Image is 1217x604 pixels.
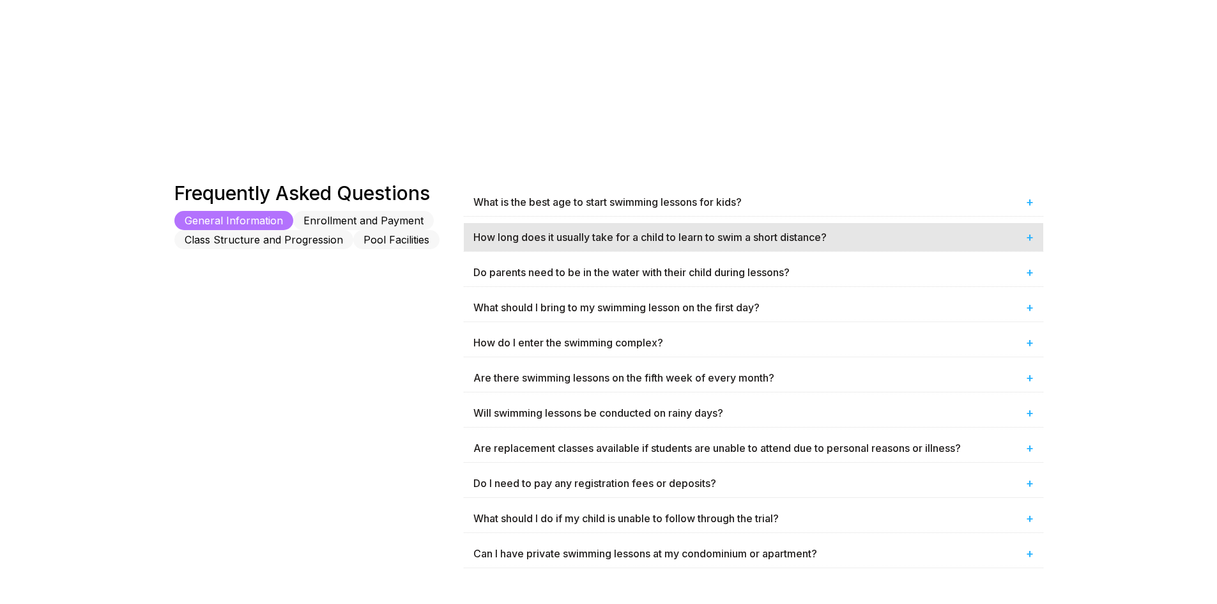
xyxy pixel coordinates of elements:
[353,230,440,249] button: Pool Facilities
[464,188,1043,216] div: What is the best age to start swimming lessons for kids?
[293,211,434,230] button: Enrollment and Payment
[464,469,1043,497] div: Do I need to pay any registration fees or deposits?
[1026,511,1034,526] span: +
[1026,440,1034,456] span: +
[1026,194,1034,210] span: +
[1026,335,1034,350] span: +
[464,399,1043,427] div: Will swimming lessons be conducted on rainy days?
[1026,476,1034,491] span: +
[1026,405,1034,421] span: +
[464,258,1043,286] div: Do parents need to be in the water with their child during lessons?
[1026,546,1034,561] span: +
[174,182,464,205] div: Frequently Asked Questions
[174,211,293,230] button: General Information
[464,329,1043,357] div: How do I enter the swimming complex?
[464,539,1043,568] div: Can I have private swimming lessons at my condominium or apartment?
[1026,229,1034,245] span: +
[174,230,353,249] button: Class Structure and Progression
[1026,265,1034,280] span: +
[464,293,1043,321] div: What should I bring to my swimming lesson on the first day?
[1026,370,1034,385] span: +
[1026,300,1034,315] span: +
[464,504,1043,532] div: What should I do if my child is unable to follow through the trial?
[464,223,1043,251] div: How long does it usually take for a child to learn to swim a short distance?
[464,434,1043,462] div: Are replacement classes available if students are unable to attend due to personal reasons or ill...
[464,364,1043,392] div: Are there swimming lessons on the fifth week of every month?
